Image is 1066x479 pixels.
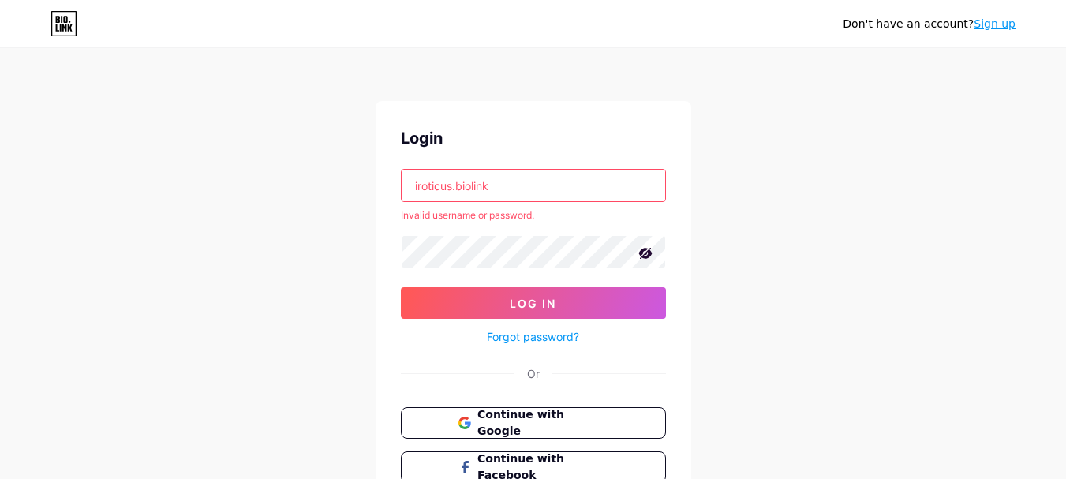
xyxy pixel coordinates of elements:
input: Username [402,170,665,201]
a: Forgot password? [487,328,579,345]
button: Continue with Google [401,407,666,439]
div: Or [527,365,540,382]
div: Login [401,126,666,150]
div: Invalid username or password. [401,208,666,223]
button: Log In [401,287,666,319]
span: Continue with Google [477,406,608,440]
span: Log In [510,297,556,310]
a: Sign up [974,17,1016,30]
div: Don't have an account? [843,16,1016,32]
